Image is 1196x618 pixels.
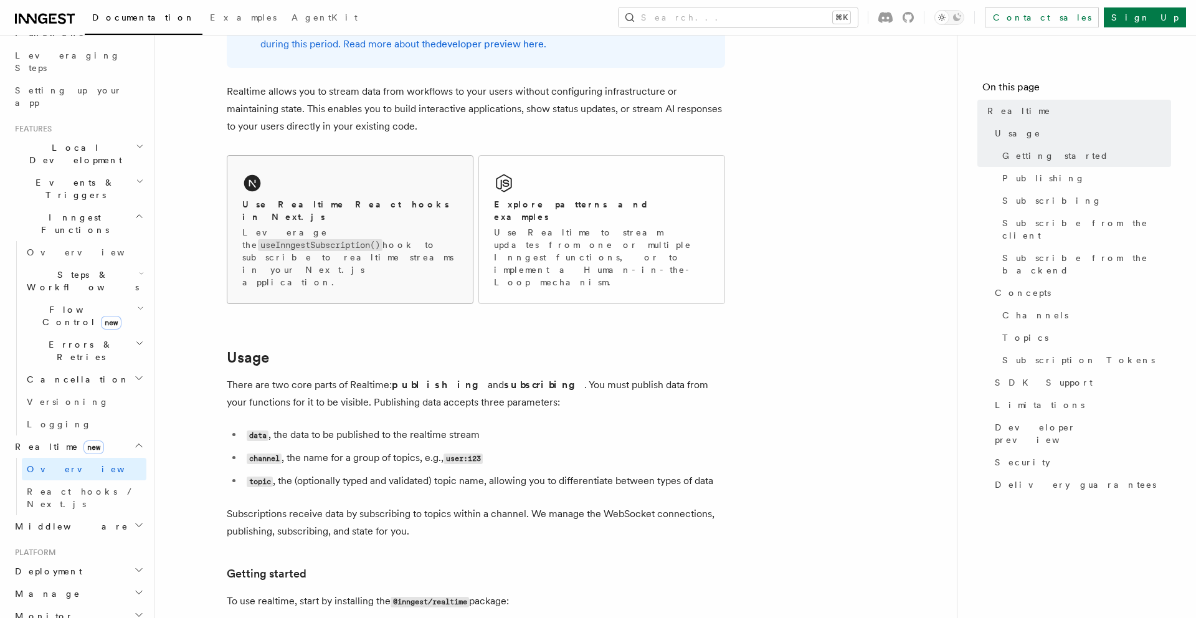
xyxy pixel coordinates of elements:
a: Overview [22,458,146,480]
span: Cancellation [22,373,130,386]
span: React hooks / Next.js [27,487,137,509]
code: useInngestSubscription() [258,239,382,251]
span: AgentKit [292,12,358,22]
button: Deployment [10,560,146,582]
button: Middleware [10,515,146,538]
code: data [247,430,268,441]
strong: subscribing [504,379,584,391]
span: Overview [27,247,155,257]
span: Events & Triggers [10,176,136,201]
p: Use Realtime to stream updates from one or multiple Inngest functions, or to implement a Human-in... [494,226,710,288]
p: There are two core parts of Realtime: and . You must publish data from your functions for it to b... [227,376,725,411]
a: Explore patterns and examplesUse Realtime to stream updates from one or multiple Inngest function... [478,155,725,304]
a: developer preview here [436,38,544,50]
a: SDK Support [990,371,1171,394]
span: Realtime [987,105,1051,117]
span: Developer preview [995,421,1171,446]
button: Manage [10,582,146,605]
span: Errors & Retries [22,338,135,363]
p: Realtime allows you to stream data from workflows to your users without configuring infrastructur... [227,83,725,135]
a: Subscribe from the backend [997,247,1171,282]
button: Inngest Functions [10,206,146,241]
span: Subscribe from the backend [1002,252,1171,277]
span: Flow Control [22,303,137,328]
a: Getting started [227,565,306,582]
code: channel [247,454,282,464]
span: Middleware [10,520,128,533]
span: Subscribing [1002,194,1102,207]
code: user:123 [444,454,483,464]
a: Concepts [990,282,1171,304]
div: Realtimenew [10,458,146,515]
a: Security [990,451,1171,473]
p: Leverage the hook to subscribe to realtime streams in your Next.js application. [242,226,458,288]
a: Usage [227,349,269,366]
span: Overview [27,464,155,474]
span: Topics [1002,331,1048,344]
span: Features [10,124,52,134]
a: Sign Up [1104,7,1186,27]
span: Versioning [27,397,109,407]
a: AgentKit [284,4,365,34]
span: SDK Support [995,376,1093,389]
a: React hooks / Next.js [22,480,146,515]
span: Examples [210,12,277,22]
a: Channels [997,304,1171,326]
a: Publishing [997,167,1171,189]
div: Inngest Functions [10,241,146,435]
span: Channels [1002,309,1068,321]
span: Setting up your app [15,85,122,108]
p: Realtime is currently in developer preview. Some details including APIs are still subject to chan... [260,18,710,53]
a: Use Realtime React hooks in Next.jsLeverage theuseInngestSubscription()hook to subscribe to realt... [227,155,473,304]
button: Local Development [10,136,146,171]
h4: On this page [982,80,1171,100]
button: Flow Controlnew [22,298,146,333]
button: Steps & Workflows [22,264,146,298]
h2: Use Realtime React hooks in Next.js [242,198,458,223]
code: @inngest/realtime [391,597,469,607]
button: Search...⌘K [619,7,858,27]
span: Subscription Tokens [1002,354,1155,366]
a: Subscribing [997,189,1171,212]
button: Realtimenew [10,435,146,458]
span: Publishing [1002,172,1085,184]
p: Subscriptions receive data by subscribing to topics within a channel. We manage the WebSocket con... [227,505,725,540]
span: Inngest Functions [10,211,135,236]
span: Manage [10,587,80,600]
p: To use realtime, start by installing the package: [227,592,725,611]
a: Subscription Tokens [997,349,1171,371]
span: Documentation [92,12,195,22]
a: Limitations [990,394,1171,416]
kbd: ⌘K [833,11,850,24]
a: Logging [22,413,146,435]
span: Steps & Workflows [22,269,139,293]
h2: Explore patterns and examples [494,198,710,223]
span: Logging [27,419,92,429]
a: Subscribe from the client [997,212,1171,247]
a: Overview [22,241,146,264]
span: Realtime [10,440,104,453]
a: Contact sales [985,7,1099,27]
span: Subscribe from the client [1002,217,1171,242]
a: Leveraging Steps [10,44,146,79]
a: Getting started [997,145,1171,167]
span: new [83,440,104,454]
button: Cancellation [22,368,146,391]
span: Leveraging Steps [15,50,120,73]
span: Platform [10,548,56,558]
a: Setting up your app [10,79,146,114]
a: Examples [202,4,284,34]
span: Local Development [10,141,136,166]
a: Delivery guarantees [990,473,1171,496]
button: Events & Triggers [10,171,146,206]
a: Documentation [85,4,202,35]
a: Topics [997,326,1171,349]
li: , the (optionally typed and validated) topic name, allowing you to differentiate between types of... [243,472,725,490]
a: Usage [990,122,1171,145]
li: , the name for a group of topics, e.g., [243,449,725,467]
span: Security [995,456,1050,468]
a: Realtime [982,100,1171,122]
span: Usage [995,127,1041,140]
strong: publishing [392,379,488,391]
span: Concepts [995,287,1051,299]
